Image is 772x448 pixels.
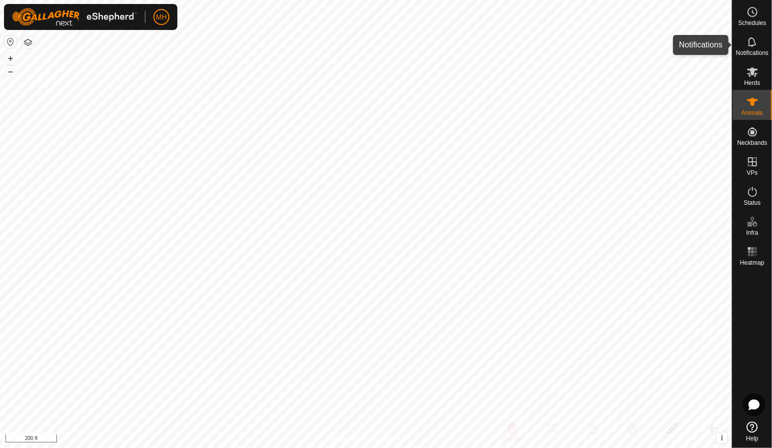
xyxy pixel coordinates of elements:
span: MH [156,12,167,22]
span: Infra [746,230,758,236]
span: Help [746,436,759,442]
span: Schedules [738,20,766,26]
a: Privacy Policy [326,435,364,444]
span: Status [744,200,761,206]
span: Heatmap [740,260,765,266]
span: VPs [747,170,758,176]
button: i [717,433,728,444]
span: Neckbands [737,140,767,146]
a: Contact Us [376,435,405,444]
a: Help [733,418,772,446]
button: Map Layers [22,36,34,48]
img: Gallagher Logo [12,8,137,26]
span: Animals [742,110,763,116]
span: Notifications [736,50,769,56]
span: i [721,434,723,442]
button: Reset Map [4,36,16,48]
button: – [4,65,16,77]
span: Herds [744,80,760,86]
button: + [4,52,16,64]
